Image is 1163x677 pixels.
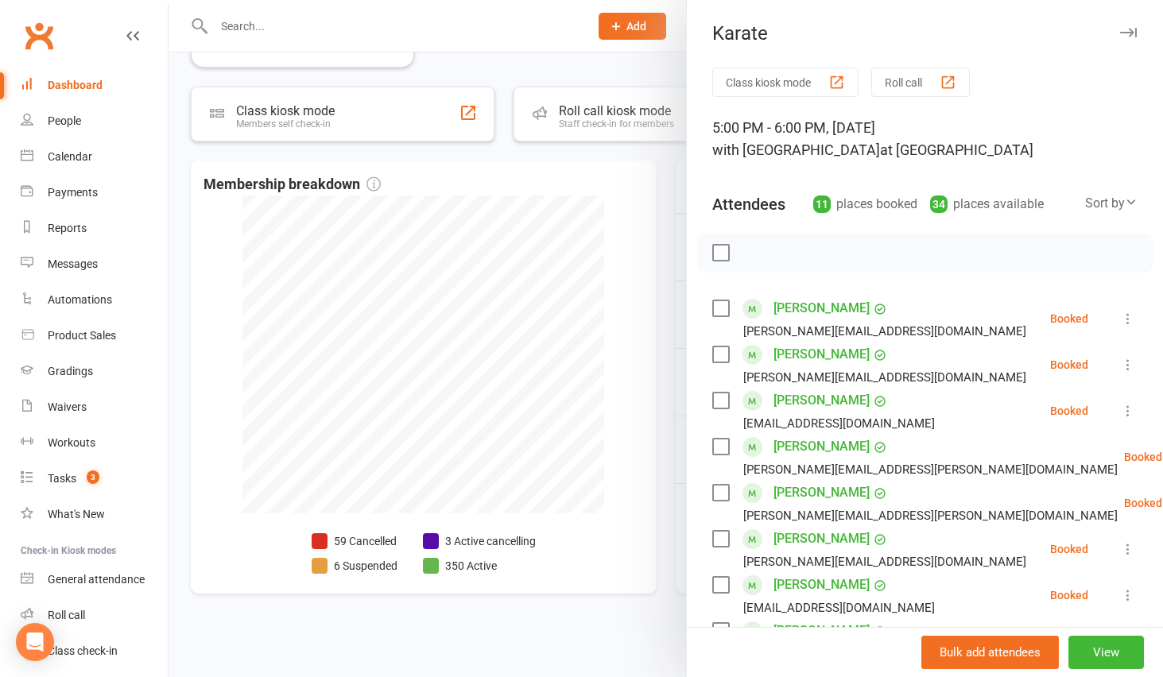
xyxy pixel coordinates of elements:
a: Waivers [21,389,168,425]
span: 3 [87,470,99,484]
div: Open Intercom Messenger [16,623,54,661]
div: Product Sales [48,329,116,342]
div: Dashboard [48,79,103,91]
div: Calendar [48,150,92,163]
div: Messages [48,257,98,270]
a: Workouts [21,425,168,461]
a: Class kiosk mode [21,633,168,669]
div: [EMAIL_ADDRESS][DOMAIN_NAME] [743,598,935,618]
div: Gradings [48,365,93,377]
a: Calendar [21,139,168,175]
a: [PERSON_NAME] [773,296,870,321]
a: What's New [21,497,168,532]
div: Payments [48,186,98,199]
div: [PERSON_NAME][EMAIL_ADDRESS][DOMAIN_NAME] [743,321,1026,342]
a: Tasks 3 [21,461,168,497]
div: Booked [1124,451,1162,462]
a: [PERSON_NAME] [773,434,870,459]
div: Reports [48,222,87,234]
div: People [48,114,81,127]
span: at [GEOGRAPHIC_DATA] [880,141,1033,158]
span: with [GEOGRAPHIC_DATA] [712,141,880,158]
a: Messages [21,246,168,282]
a: Clubworx [19,16,59,56]
div: Automations [48,293,112,306]
div: Booked [1050,359,1088,370]
div: [EMAIL_ADDRESS][DOMAIN_NAME] [743,413,935,434]
div: [PERSON_NAME][EMAIL_ADDRESS][PERSON_NAME][DOMAIN_NAME] [743,505,1118,526]
div: places booked [813,193,917,215]
a: [PERSON_NAME] [773,388,870,413]
a: [PERSON_NAME] [773,342,870,367]
div: What's New [48,508,105,520]
button: View [1068,636,1144,669]
a: Product Sales [21,318,168,354]
div: Booked [1050,405,1088,416]
a: General attendance kiosk mode [21,562,168,598]
div: Sort by [1085,193,1138,214]
div: 5:00 PM - 6:00 PM, [DATE] [712,117,1138,161]
div: Roll call [48,609,85,621]
div: Workouts [48,436,95,449]
a: [PERSON_NAME] [773,526,870,551]
div: Karate [687,22,1163,44]
button: Class kiosk mode [712,68,859,97]
div: Booked [1050,590,1088,601]
a: People [21,103,168,139]
div: places available [930,193,1044,215]
div: Attendees [712,193,785,215]
a: Dashboard [21,68,168,103]
div: Booked [1050,313,1088,324]
a: Roll call [21,598,168,633]
div: Tasks [48,472,76,485]
button: Roll call [871,68,970,97]
a: [PERSON_NAME] [773,572,870,598]
a: Reports [21,211,168,246]
div: Booked [1050,544,1088,555]
a: Gradings [21,354,168,389]
div: General attendance [48,573,145,586]
a: [PERSON_NAME] [773,618,870,644]
div: [PERSON_NAME][EMAIL_ADDRESS][DOMAIN_NAME] [743,367,1026,388]
div: 11 [813,195,831,213]
a: Automations [21,282,168,318]
button: Bulk add attendees [921,636,1059,669]
div: Waivers [48,400,87,413]
div: [PERSON_NAME][EMAIL_ADDRESS][DOMAIN_NAME] [743,551,1026,572]
div: [PERSON_NAME][EMAIL_ADDRESS][PERSON_NAME][DOMAIN_NAME] [743,459,1118,480]
div: Class check-in [48,644,118,657]
a: [PERSON_NAME] [773,480,870,505]
div: Booked [1124,497,1162,509]
a: Payments [21,175,168,211]
div: 34 [930,195,948,213]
